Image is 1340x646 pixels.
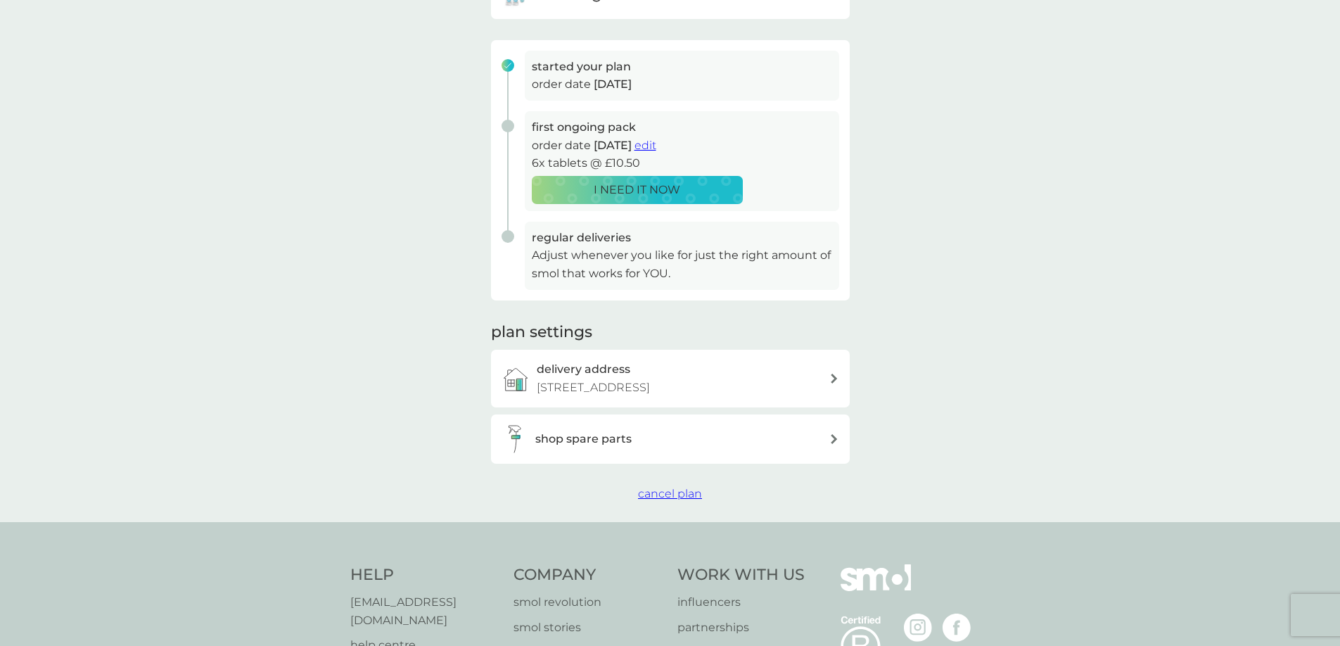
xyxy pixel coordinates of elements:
a: [EMAIL_ADDRESS][DOMAIN_NAME] [350,593,500,629]
h3: regular deliveries [532,229,832,247]
span: [DATE] [594,77,632,91]
button: edit [634,137,656,155]
h4: Work With Us [677,564,805,586]
p: 6x tablets @ £10.50 [532,154,832,172]
p: [STREET_ADDRESS] [537,379,650,397]
button: cancel plan [638,485,702,503]
img: visit the smol Instagram page [904,614,932,642]
button: I NEED IT NOW [532,176,743,204]
span: [DATE] [594,139,632,152]
h4: Company [513,564,663,586]
a: influencers [677,593,805,612]
a: delivery address[STREET_ADDRESS] [491,350,850,407]
a: smol stories [513,619,663,637]
p: order date [532,137,832,155]
h3: delivery address [537,360,630,379]
h3: first ongoing pack [532,118,832,137]
p: Adjust whenever you like for just the right amount of smol that works for YOU. [532,246,832,282]
p: order date [532,75,832,94]
span: cancel plan [638,487,702,500]
img: visit the smol Facebook page [943,614,971,642]
span: edit [634,139,656,152]
a: partnerships [677,619,805,637]
button: shop spare parts [491,414,850,464]
h4: Help [350,564,500,586]
a: smol revolution [513,593,663,612]
h3: shop spare parts [535,430,632,448]
h2: plan settings [491,322,592,343]
p: I NEED IT NOW [594,181,680,199]
h3: started your plan [532,58,832,76]
img: smol [841,564,911,612]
